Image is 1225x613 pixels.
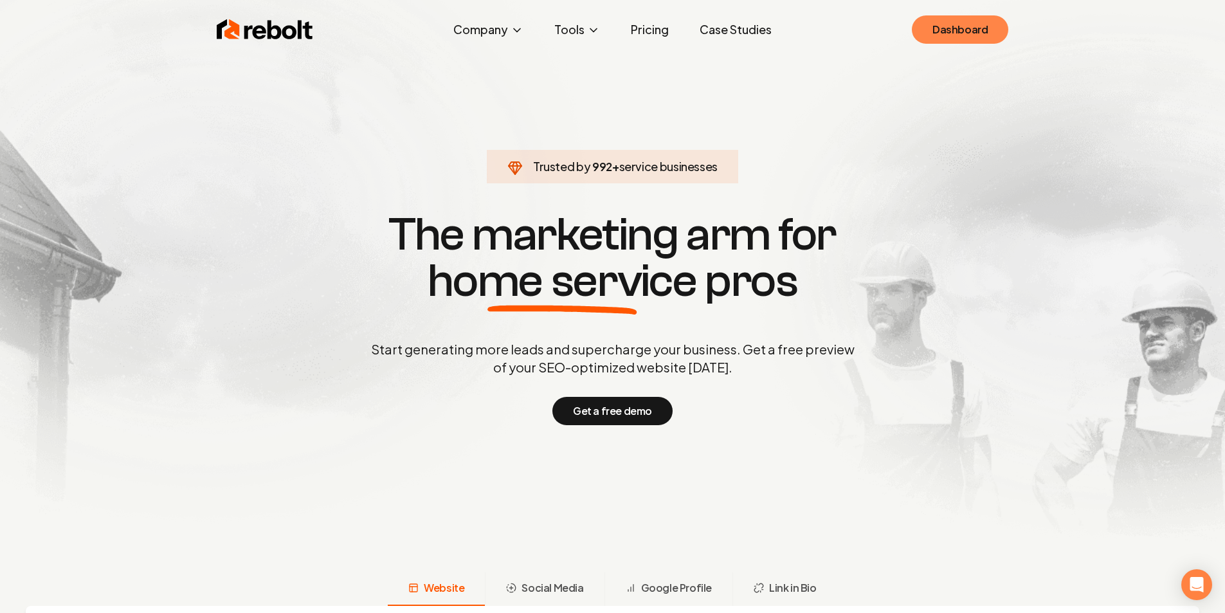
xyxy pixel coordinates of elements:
span: service businesses [619,159,718,174]
h1: The marketing arm for pros [304,212,921,304]
button: Tools [544,17,610,42]
span: home service [428,258,697,304]
button: Google Profile [604,572,732,606]
button: Social Media [485,572,604,606]
button: Link in Bio [732,572,837,606]
button: Get a free demo [552,397,673,425]
span: Trusted by [533,159,590,174]
span: 992 [592,158,612,176]
button: Company [443,17,534,42]
a: Pricing [621,17,679,42]
span: Website [424,580,464,596]
span: Google Profile [641,580,712,596]
span: Social Media [522,580,583,596]
p: Start generating more leads and supercharge your business. Get a free preview of your SEO-optimiz... [368,340,857,376]
div: Open Intercom Messenger [1181,569,1212,600]
a: Dashboard [912,15,1008,44]
span: + [612,159,619,174]
img: Rebolt Logo [217,17,313,42]
span: Link in Bio [769,580,817,596]
a: Case Studies [689,17,782,42]
button: Website [388,572,485,606]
